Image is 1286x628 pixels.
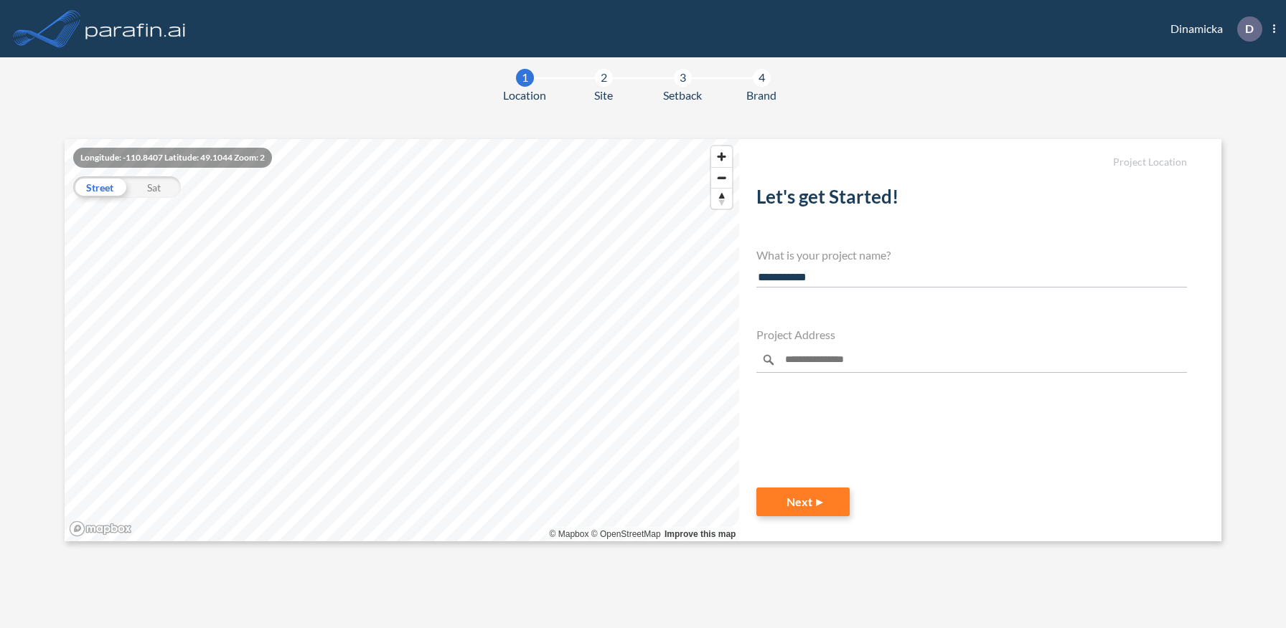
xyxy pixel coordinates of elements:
[69,520,132,537] a: Mapbox homepage
[711,168,732,188] span: Zoom out
[756,248,1187,262] h4: What is your project name?
[756,487,850,516] button: Next
[674,69,692,87] div: 3
[1245,22,1254,35] p: D
[516,69,534,87] div: 1
[756,347,1187,373] input: Enter a location
[595,69,613,87] div: 2
[591,529,661,539] a: OpenStreetMap
[83,14,189,43] img: logo
[753,69,771,87] div: 4
[711,189,732,209] span: Reset bearing to north
[127,176,181,198] div: Sat
[711,167,732,188] button: Zoom out
[756,186,1187,214] h2: Let's get Started!
[756,156,1187,168] h5: Project Location
[746,87,776,104] span: Brand
[711,188,732,209] button: Reset bearing to north
[594,87,613,104] span: Site
[65,139,740,541] canvas: Map
[663,87,702,104] span: Setback
[756,328,1187,341] h4: Project Address
[665,529,736,539] a: Improve this map
[711,146,732,167] button: Zoom in
[503,87,546,104] span: Location
[1149,16,1275,42] div: Dinamicka
[73,148,272,168] div: Longitude: -110.8407 Latitude: 49.1044 Zoom: 2
[73,176,127,198] div: Street
[550,529,589,539] a: Mapbox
